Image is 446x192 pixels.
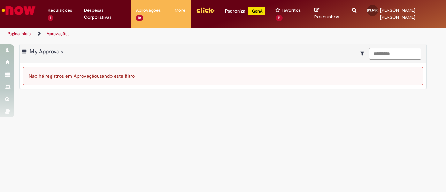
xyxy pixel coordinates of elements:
a: Página inicial [8,31,32,37]
img: ServiceNow [1,3,37,17]
a: Rascunhos [314,7,341,20]
span: usando este filtro [97,73,135,79]
span: Favoritos [282,7,301,14]
span: 1 [48,15,53,21]
span: Requisições [48,7,72,14]
span: More [175,7,185,14]
span: 14 [276,15,283,21]
div: Não há registros em Aprovação [23,67,423,85]
i: Mostrar filtros para: Suas Solicitações [360,51,368,56]
img: click_logo_yellow_360x200.png [196,5,215,15]
p: +GenAi [248,7,265,15]
span: [PERSON_NAME] [PERSON_NAME] [380,7,415,20]
span: [PERSON_NAME] [367,8,394,13]
span: Rascunhos [314,14,339,20]
span: My Approvals [30,48,63,55]
div: Padroniza [225,7,265,15]
span: Aprovações [136,7,161,14]
span: 10 [136,15,143,21]
ul: Trilhas de página [5,28,292,40]
a: Aprovações [47,31,70,37]
span: Despesas Corporativas [84,7,125,21]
